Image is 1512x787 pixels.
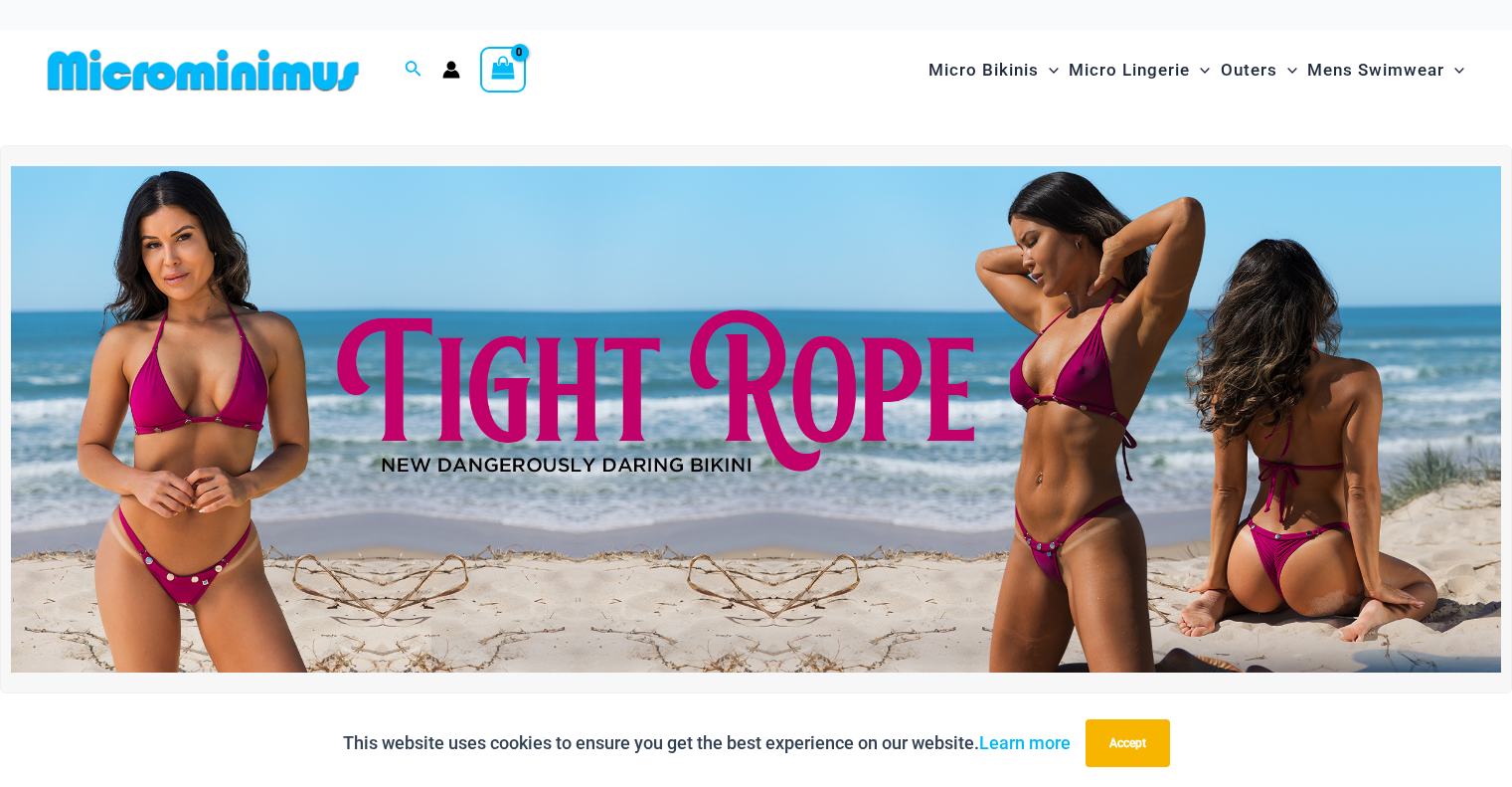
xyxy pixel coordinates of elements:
[1069,45,1190,96] span: Micro Lingerie
[1302,40,1469,100] a: Mens SwimwearMenu ToggleMenu Toggle
[928,45,1039,96] span: Micro Bikinis
[1307,45,1444,96] span: Mens Swimwear
[405,58,422,83] a: Search icon link
[921,37,1472,103] nav: Site Navigation
[979,732,1071,753] a: Learn more
[924,40,1064,100] a: Micro BikinisMenu ToggleMenu Toggle
[1190,45,1210,96] span: Menu Toggle
[343,728,1071,758] p: This website uses cookies to ensure you get the best experience on our website.
[480,47,526,93] a: View Shopping Cart, empty
[1064,40,1215,100] a: Micro LingerieMenu ToggleMenu Toggle
[1086,719,1170,767] button: Accept
[1444,45,1464,96] span: Menu Toggle
[40,48,367,93] img: MM SHOP LOGO FLAT
[1277,45,1297,96] span: Menu Toggle
[1221,45,1277,96] span: Outers
[1039,45,1059,96] span: Menu Toggle
[1216,40,1302,100] a: OutersMenu ToggleMenu Toggle
[11,166,1501,673] img: Tight Rope Pink Bikini
[442,61,460,79] a: Account icon link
